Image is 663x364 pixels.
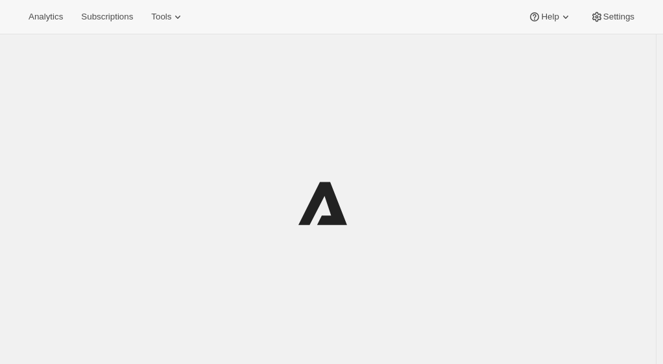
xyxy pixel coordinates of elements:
span: Subscriptions [81,12,133,22]
button: Subscriptions [73,8,141,26]
span: Settings [603,12,634,22]
button: Help [520,8,579,26]
button: Tools [143,8,192,26]
span: Help [541,12,559,22]
button: Analytics [21,8,71,26]
span: Tools [151,12,171,22]
span: Analytics [29,12,63,22]
button: Settings [583,8,642,26]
